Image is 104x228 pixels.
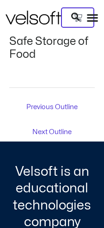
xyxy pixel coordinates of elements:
a: Previous Outline [12,100,93,116]
a: Next Outline [12,125,93,141]
div: Menu Toggle [86,12,98,24]
img: Velsoft Training Materials [6,11,61,25]
h1: Safe Storage of Food [9,35,95,62]
nav: Post navigation [9,87,95,142]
